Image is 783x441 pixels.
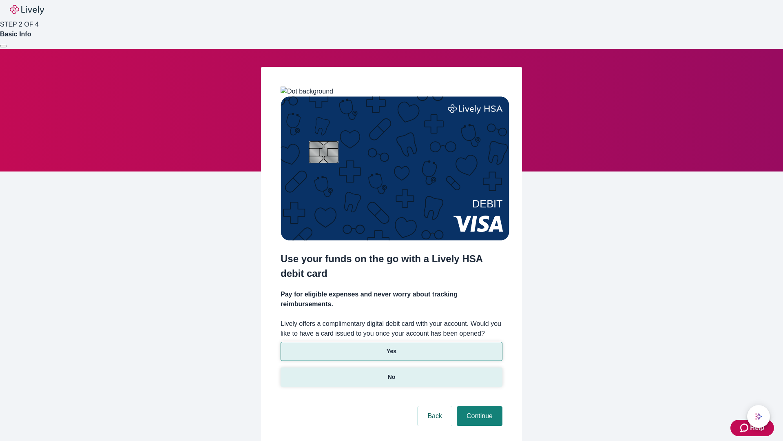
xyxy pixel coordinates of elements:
[754,412,763,421] svg: Lively AI Assistant
[281,252,502,281] h2: Use your funds on the go with a Lively HSA debit card
[281,87,333,96] img: Dot background
[457,406,502,426] button: Continue
[281,367,502,387] button: No
[281,96,509,241] img: Debit card
[750,423,764,433] span: Help
[730,420,774,436] button: Zendesk support iconHelp
[281,290,502,309] h4: Pay for eligible expenses and never worry about tracking reimbursements.
[281,342,502,361] button: Yes
[281,319,502,339] label: Lively offers a complimentary digital debit card with your account. Would you like to have a card...
[418,406,452,426] button: Back
[747,405,770,428] button: chat
[388,373,396,381] p: No
[740,423,750,433] svg: Zendesk support icon
[10,5,44,15] img: Lively
[387,347,396,356] p: Yes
